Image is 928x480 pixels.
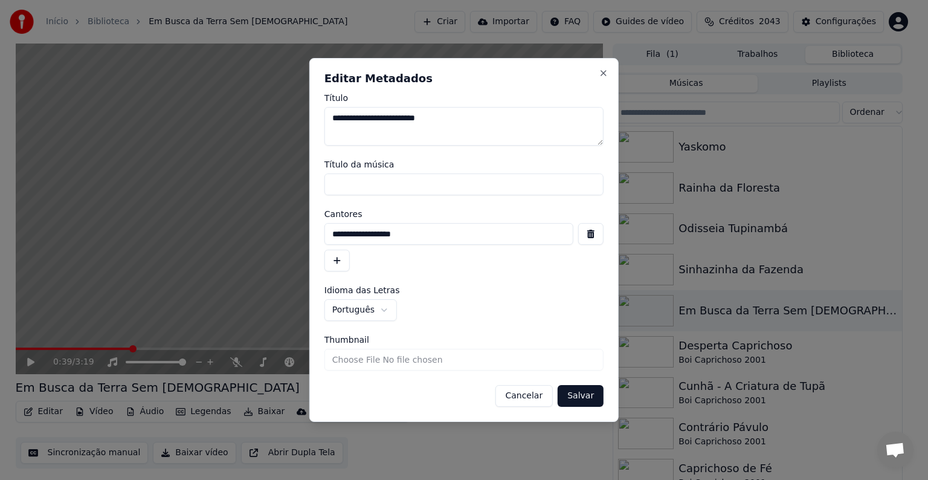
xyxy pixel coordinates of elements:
h2: Editar Metadados [324,73,604,84]
span: Thumbnail [324,336,369,344]
label: Título [324,94,604,102]
label: Cantores [324,210,604,218]
button: Cancelar [495,385,553,407]
button: Salvar [558,385,604,407]
span: Idioma das Letras [324,286,400,294]
label: Título da música [324,160,604,169]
